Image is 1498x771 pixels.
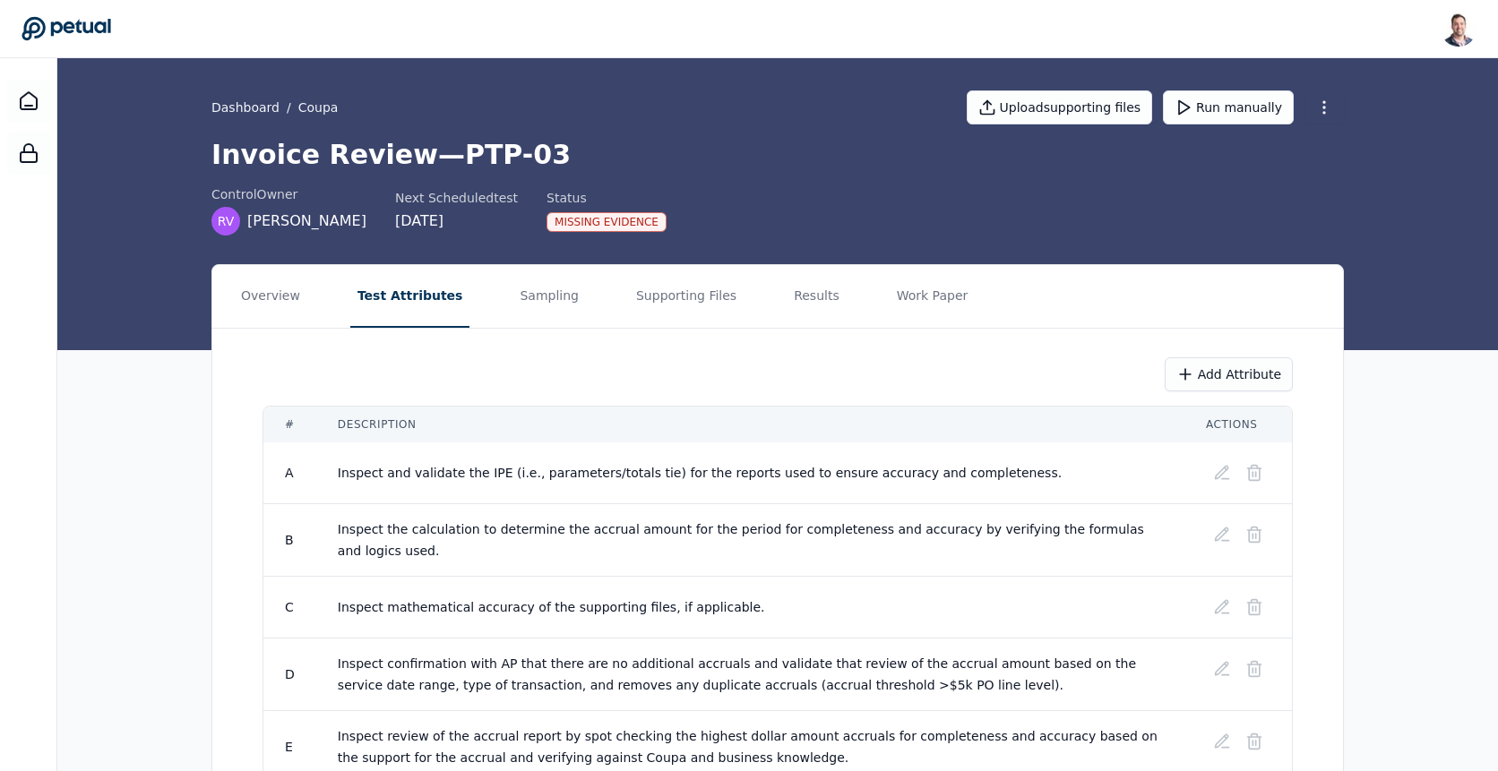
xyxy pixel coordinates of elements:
button: Test Attributes [350,265,470,328]
button: Delete test attribute [1238,457,1270,489]
span: Inspect the calculation to determine the accrual amount for the period for completeness and accur... [338,522,1148,558]
button: Edit test attribute [1206,725,1238,758]
div: / [211,99,338,116]
button: Delete test attribute [1238,653,1270,685]
span: [PERSON_NAME] [247,210,366,232]
span: Inspect and validate the IPE (i.e., parameters/totals tie) for the reports used to ensure accurac... [338,466,1062,480]
span: Inspect mathematical accuracy of the supporting files, if applicable. [338,600,765,614]
span: E [285,740,293,754]
a: Dashboard [7,80,50,123]
div: Next Scheduled test [395,189,518,207]
span: C [285,600,294,614]
span: RV [218,212,235,230]
button: Edit test attribute [1206,653,1238,685]
span: Inspect review of the accrual report by spot checking the highest dollar amount accruals for comp... [338,729,1161,765]
nav: Tabs [212,265,1343,328]
button: Delete test attribute [1238,591,1270,623]
button: Overview [234,265,307,328]
div: Status [547,189,667,207]
div: Missing Evidence [547,212,667,232]
a: Dashboard [211,99,280,116]
span: D [285,667,295,681]
button: Sampling [512,265,586,328]
button: Add Attribute [1165,357,1293,391]
img: Snir Kodesh [1441,11,1476,47]
a: SOC [7,132,50,175]
button: Delete test attribute [1238,518,1270,551]
button: Work Paper [890,265,976,328]
a: Go to Dashboard [22,16,111,41]
span: A [285,466,294,480]
button: Edit test attribute [1206,591,1238,623]
th: Actions [1184,407,1292,442]
h1: Invoice Review — PTP-03 [211,139,1344,171]
button: Supporting Files [629,265,744,328]
button: Coupa [298,99,339,116]
span: B [285,533,294,547]
button: Edit test attribute [1206,457,1238,489]
button: Results [787,265,847,328]
th: Description [316,407,1184,442]
div: control Owner [211,185,366,203]
div: [DATE] [395,210,518,232]
button: Edit test attribute [1206,518,1238,551]
button: Delete test attribute [1238,725,1270,758]
span: Inspect confirmation with AP that there are no additional accruals and validate that review of th... [338,656,1141,692]
button: Run manually [1163,90,1294,124]
button: Uploadsupporting files [967,90,1153,124]
th: # [263,407,316,442]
